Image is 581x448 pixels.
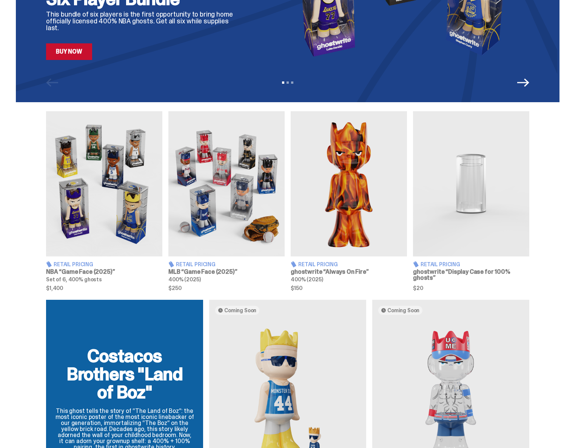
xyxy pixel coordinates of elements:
img: Display Case for 100% ghosts [413,111,529,256]
span: 400% (2025) [168,276,200,283]
h2: Costacos Brothers "Land of Boz" [55,347,194,401]
span: Retail Pricing [176,262,216,267]
span: Retail Pricing [54,262,93,267]
a: Game Face (2025) Retail Pricing [168,111,285,291]
span: Coming Soon [224,307,256,313]
span: Coming Soon [387,307,419,313]
span: $150 [291,285,407,291]
h3: ghostwrite “Display Case for 100% ghosts” [413,269,529,281]
span: Retail Pricing [421,262,460,267]
span: $20 [413,285,529,291]
a: Buy Now [46,43,92,60]
span: $250 [168,285,285,291]
img: Game Face (2025) [46,111,162,256]
a: Always On Fire Retail Pricing [291,111,407,291]
span: Retail Pricing [298,262,338,267]
span: Set of 6, 400% ghosts [46,276,102,283]
img: Always On Fire [291,111,407,256]
button: Next [517,77,529,89]
img: Game Face (2025) [168,111,285,256]
span: 400% (2025) [291,276,323,283]
button: View slide 1 [282,81,284,84]
a: Display Case for 100% ghosts Retail Pricing [413,111,529,291]
span: $1,400 [46,285,162,291]
h3: ghostwrite “Always On Fire” [291,269,407,275]
h3: MLB “Game Face (2025)” [168,269,285,275]
h3: NBA “Game Face (2025)” [46,269,162,275]
a: Game Face (2025) Retail Pricing [46,111,162,291]
p: This bundle of six players is the first opportunity to bring home officially licensed 400% NBA gh... [46,11,242,31]
button: View slide 3 [291,81,293,84]
button: View slide 2 [287,81,289,84]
